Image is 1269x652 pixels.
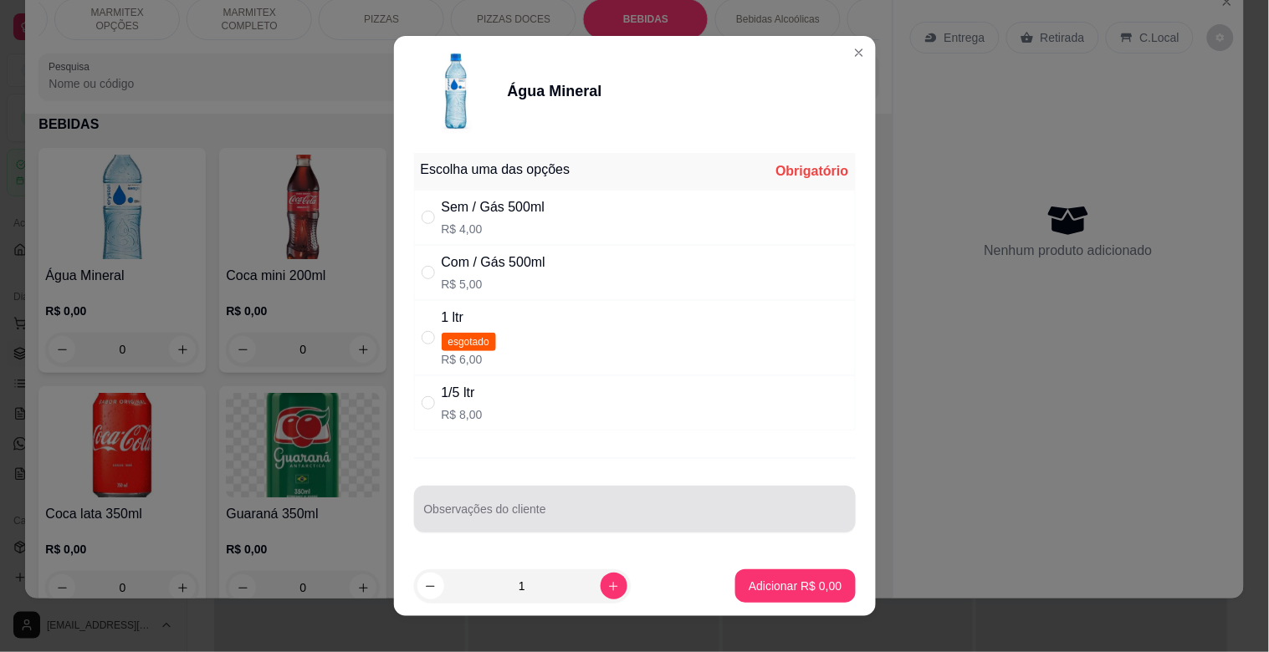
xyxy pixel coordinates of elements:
button: decrease-product-quantity [417,573,444,599]
div: Com / Gás 500ml [442,252,545,273]
div: Escolha uma das opções [421,160,571,180]
span: esgotado [442,333,496,351]
img: product-image [414,49,498,133]
div: Obrigatório [775,161,848,181]
p: R$ 8,00 [442,406,483,423]
p: R$ 4,00 [442,221,545,237]
button: Close [846,39,872,66]
p: R$ 5,00 [442,276,545,293]
div: Água Mineral [508,79,602,103]
input: Observações do cliente [424,507,846,524]
button: increase-product-quantity [601,573,627,599]
div: 1/5 ltr [442,383,483,403]
p: R$ 6,00 [442,351,496,368]
p: Adicionar R$ 0,00 [749,578,842,594]
button: Adicionar R$ 0,00 [735,569,855,603]
div: 1 ltr [442,308,496,328]
div: Sem / Gás 500ml [442,197,545,217]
